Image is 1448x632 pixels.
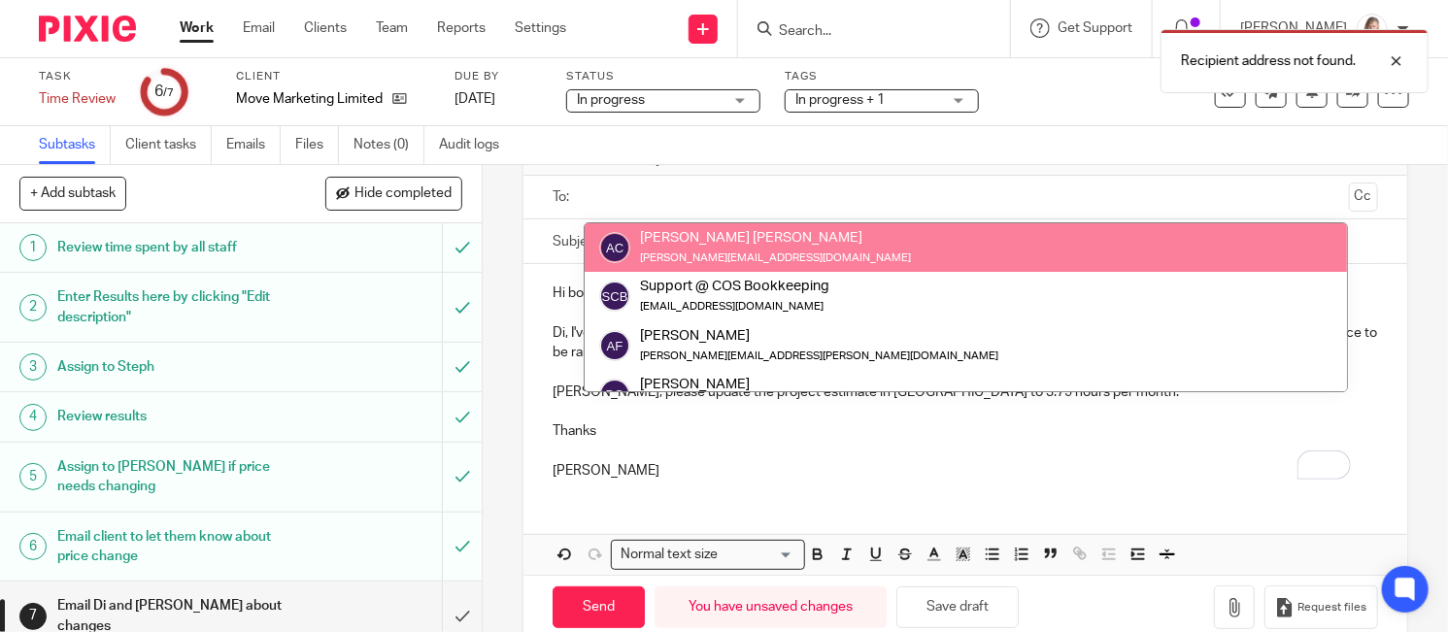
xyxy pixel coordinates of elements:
[19,177,126,210] button: + Add subtask
[354,186,452,202] span: Hide completed
[640,301,824,312] small: [EMAIL_ADDRESS][DOMAIN_NAME]
[724,545,793,565] input: Search for option
[611,540,805,570] div: Search for option
[553,421,1377,441] p: Thanks
[1349,183,1378,212] button: Cc
[795,93,885,107] span: In progress + 1
[39,69,117,84] label: Task
[236,89,383,109] p: Move Marketing Limited
[553,232,603,251] label: Subject:
[553,461,1377,481] p: [PERSON_NAME]
[599,379,630,410] img: svg%3E
[515,18,566,38] a: Settings
[553,383,1377,402] p: [PERSON_NAME], please update the project estimate in [GEOGRAPHIC_DATA] to 3.75 hours per month.
[354,126,424,164] a: Notes (0)
[180,18,214,38] a: Work
[640,325,998,345] div: [PERSON_NAME]
[295,126,339,164] a: Files
[553,323,1377,363] p: Di, I've amended the repeating invoice for Move Marketing Limited to £143.84 which is an increase...
[599,330,630,361] img: svg%3E
[640,350,998,361] small: [PERSON_NAME][EMAIL_ADDRESS][PERSON_NAME][DOMAIN_NAME]
[640,277,829,296] div: Support @ COS Bookkeeping
[1264,585,1377,629] button: Request files
[376,18,408,38] a: Team
[39,126,111,164] a: Subtasks
[243,18,275,38] a: Email
[599,232,630,263] img: svg%3E
[19,404,47,431] div: 4
[1298,600,1367,615] span: Request files
[616,545,722,565] span: Normal text size
[19,533,47,560] div: 6
[304,18,347,38] a: Clients
[19,234,47,261] div: 1
[19,294,47,321] div: 2
[553,283,1377,303] p: Hi both,
[57,452,301,502] h1: Assign to [PERSON_NAME] if price needs changing
[125,126,212,164] a: Client tasks
[655,586,887,628] div: You have unsaved changes
[163,87,174,98] small: /7
[640,228,911,248] div: [PERSON_NAME] [PERSON_NAME]
[523,264,1406,495] div: To enrich screen reader interactions, please activate Accessibility in Grammarly extension settings
[57,283,301,332] h1: Enter Results here by clicking "Edit description"
[236,69,430,84] label: Client
[1181,51,1356,71] p: Recipient address not found.
[577,93,645,107] span: In progress
[553,586,645,628] input: Send
[19,603,47,630] div: 7
[1357,14,1388,45] img: K%20Garrattley%20headshot%20black%20top%20cropped.jpg
[57,352,301,382] h1: Assign to Steph
[19,353,47,381] div: 3
[325,177,462,210] button: Hide completed
[566,69,760,84] label: Status
[57,522,301,572] h1: Email client to let them know about price change
[39,16,136,42] img: Pixie
[455,92,495,106] span: [DATE]
[57,402,301,431] h1: Review results
[599,281,630,312] img: svg%3E
[439,126,514,164] a: Audit logs
[896,586,1019,628] button: Save draft
[57,233,301,262] h1: Review time spent by all staff
[39,89,117,109] div: Time Review
[19,463,47,490] div: 5
[640,375,911,394] div: [PERSON_NAME]
[154,81,174,103] div: 6
[226,126,281,164] a: Emails
[553,187,574,207] label: To:
[455,69,542,84] label: Due by
[437,18,486,38] a: Reports
[640,252,911,263] small: [PERSON_NAME][EMAIL_ADDRESS][DOMAIN_NAME]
